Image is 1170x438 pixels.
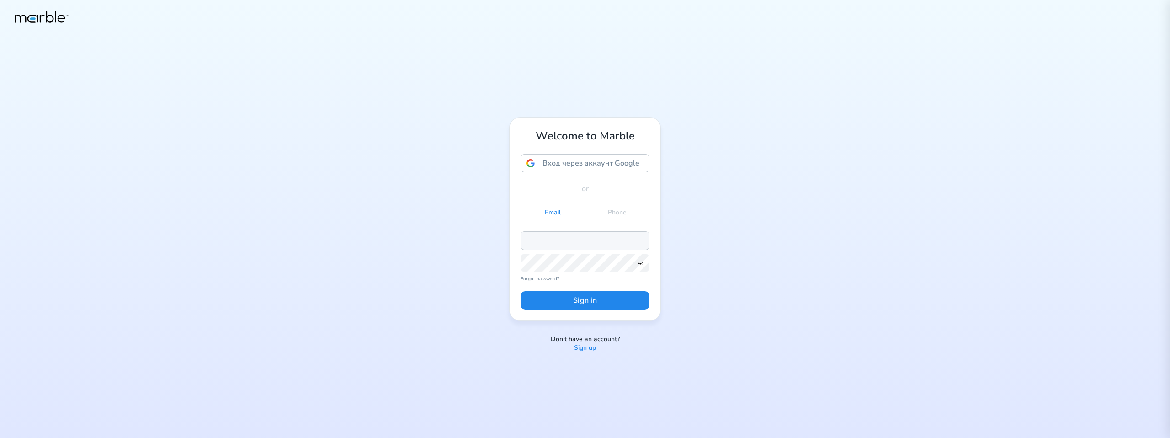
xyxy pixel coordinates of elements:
a: Sign up [574,344,596,353]
a: Forgot password? [521,276,649,282]
p: Email [521,205,585,220]
p: Phone [585,205,649,220]
div: Вход через аккаунт Google [521,154,649,172]
p: or [582,183,589,194]
input: Account email [521,231,649,250]
button: Sign in [521,291,649,310]
span: Вход через аккаунт Google [538,158,643,168]
p: Don’t have an account? [551,335,620,344]
h1: Welcome to Marble [521,128,649,143]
